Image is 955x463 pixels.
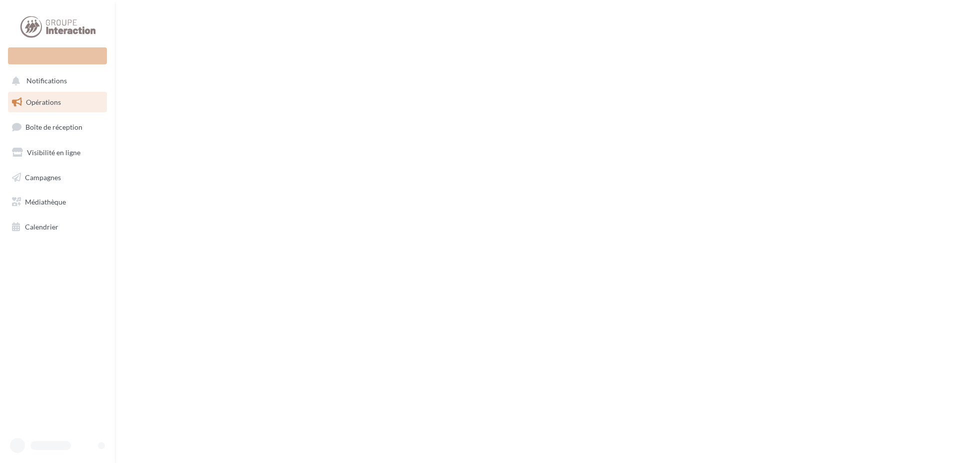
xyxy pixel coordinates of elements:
[6,167,109,188] a: Campagnes
[6,92,109,113] a: Opérations
[27,148,80,157] span: Visibilité en ligne
[25,123,82,131] span: Boîte de réception
[6,142,109,163] a: Visibilité en ligne
[6,192,109,213] a: Médiathèque
[25,198,66,206] span: Médiathèque
[25,223,58,231] span: Calendrier
[6,217,109,237] a: Calendrier
[8,47,107,64] div: Nouvelle campagne
[26,98,61,106] span: Opérations
[6,116,109,138] a: Boîte de réception
[25,173,61,181] span: Campagnes
[26,77,67,85] span: Notifications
